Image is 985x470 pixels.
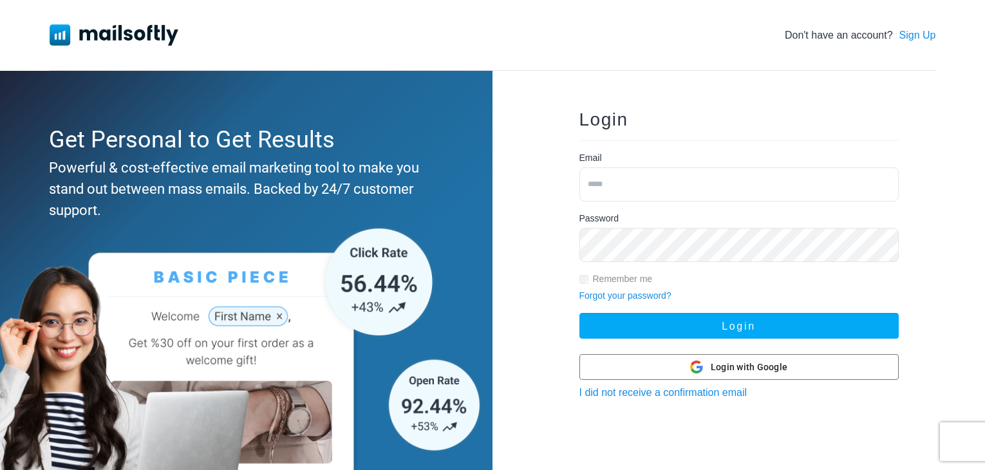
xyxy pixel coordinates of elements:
span: Login [579,109,628,129]
a: Forgot your password? [579,290,671,301]
span: Login with Google [711,361,787,374]
label: Email [579,151,602,165]
div: Get Personal to Get Results [49,122,438,157]
a: Sign Up [899,28,936,43]
label: Remember me [593,272,653,286]
div: Powerful & cost-effective email marketing tool to make you stand out between mass emails. Backed ... [49,157,438,221]
button: Login with Google [579,354,899,380]
img: Mailsoftly [50,24,178,45]
button: Login [579,313,899,339]
div: Don't have an account? [785,28,936,43]
label: Password [579,212,619,225]
a: I did not receive a confirmation email [579,387,747,398]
